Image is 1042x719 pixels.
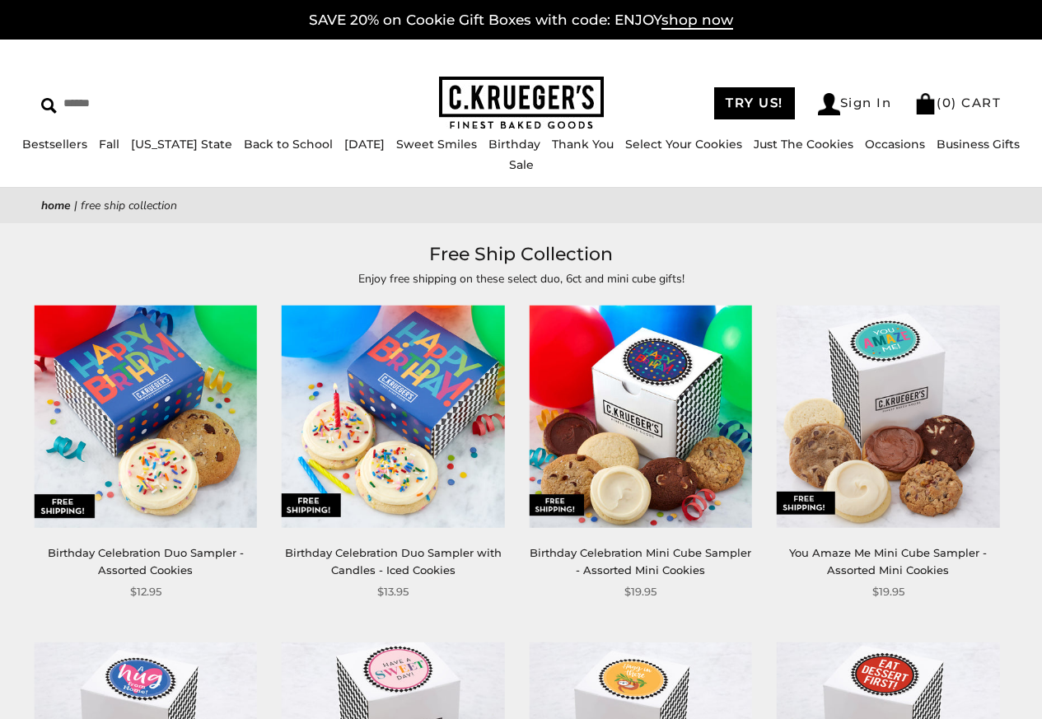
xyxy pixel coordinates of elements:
a: Select Your Cookies [625,137,742,152]
span: $13.95 [377,583,409,600]
a: Fall [99,137,119,152]
a: Birthday Celebration Duo Sampler - Assorted Cookies [48,546,244,577]
a: Sweet Smiles [396,137,477,152]
a: Business Gifts [937,137,1020,152]
span: Free Ship Collection [81,198,177,213]
a: (0) CART [914,95,1001,110]
img: You Amaze Me Mini Cube Sampler - Assorted Mini Cookies [777,306,999,528]
img: Account [818,93,840,115]
h1: Free Ship Collection [66,240,976,269]
span: shop now [661,12,733,30]
a: SAVE 20% on Cookie Gift Boxes with code: ENJOYshop now [309,12,733,30]
span: $12.95 [130,583,161,600]
a: Thank You [552,137,614,152]
span: | [74,198,77,213]
a: Bestsellers [22,137,87,152]
a: [US_STATE] State [131,137,232,152]
a: Sale [509,157,534,172]
img: Bag [914,93,937,114]
img: C.KRUEGER'S [439,77,604,130]
a: [DATE] [344,137,385,152]
span: $19.95 [624,583,657,600]
input: Search [41,91,261,116]
a: Birthday Celebration Mini Cube Sampler - Assorted Mini Cookies [530,546,751,577]
img: Birthday Celebration Mini Cube Sampler - Assorted Mini Cookies [530,306,752,528]
a: TRY US! [714,87,795,119]
span: 0 [942,95,952,110]
img: Birthday Celebration Duo Sampler with Candles - Iced Cookies [282,306,504,528]
img: Birthday Celebration Duo Sampler - Assorted Cookies [35,306,257,528]
a: You Amaze Me Mini Cube Sampler - Assorted Mini Cookies [789,546,987,577]
nav: breadcrumbs [41,196,1001,215]
img: Search [41,98,57,114]
a: Just The Cookies [754,137,853,152]
span: $19.95 [872,583,904,600]
a: Sign In [818,93,892,115]
p: Enjoy free shipping on these select duo, 6ct and mini cube gifts! [143,269,900,288]
a: Birthday [488,137,540,152]
a: Back to School [244,137,333,152]
a: Home [41,198,71,213]
a: Birthday Celebration Duo Sampler with Candles - Iced Cookies [285,546,502,577]
a: Occasions [865,137,925,152]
